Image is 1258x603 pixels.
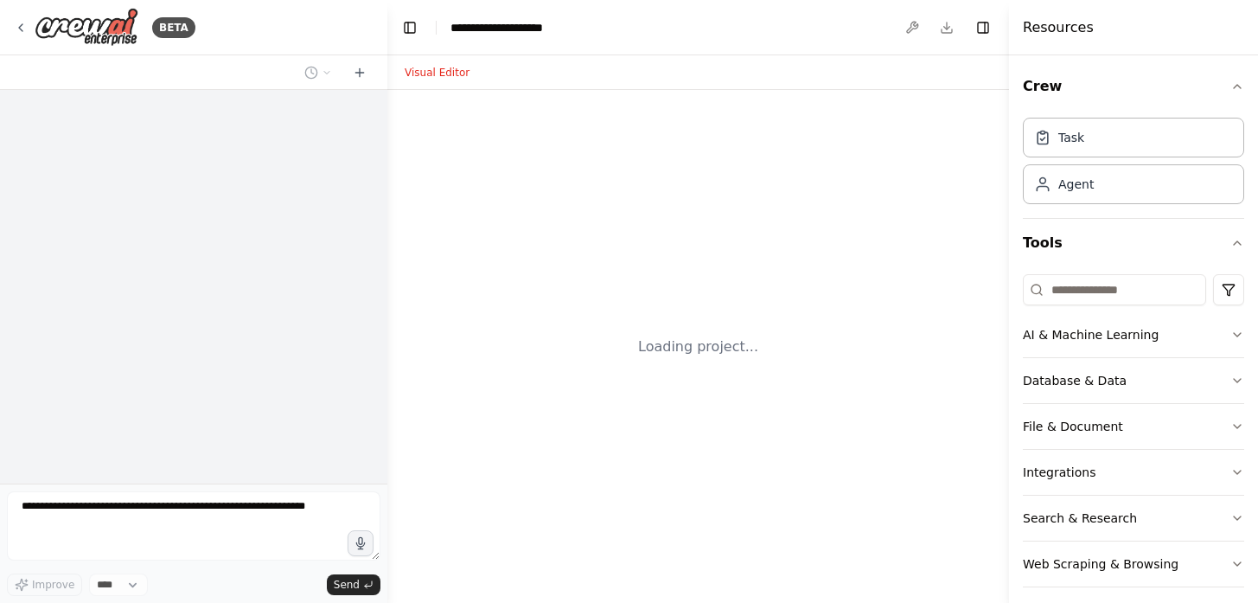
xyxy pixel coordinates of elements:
[1023,496,1244,541] button: Search & Research
[1023,17,1094,38] h4: Resources
[1058,129,1084,146] div: Task
[348,530,374,556] button: Click to speak your automation idea
[32,578,74,592] span: Improve
[327,574,380,595] button: Send
[1023,542,1244,587] button: Web Scraping & Browsing
[971,16,995,40] button: Hide right sidebar
[152,17,195,38] div: BETA
[1023,450,1244,495] button: Integrations
[1023,404,1244,449] button: File & Document
[398,16,422,40] button: Hide left sidebar
[1023,111,1244,218] div: Crew
[1023,267,1244,601] div: Tools
[1023,219,1244,267] button: Tools
[1058,176,1094,193] div: Agent
[1023,358,1244,403] button: Database & Data
[638,337,758,357] div: Loading project...
[334,578,360,592] span: Send
[346,62,374,83] button: Start a new chat
[450,19,543,36] nav: breadcrumb
[1023,312,1244,357] button: AI & Machine Learning
[297,62,339,83] button: Switch to previous chat
[7,574,82,596] button: Improve
[1023,62,1244,111] button: Crew
[394,62,480,83] button: Visual Editor
[35,8,138,47] img: Logo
